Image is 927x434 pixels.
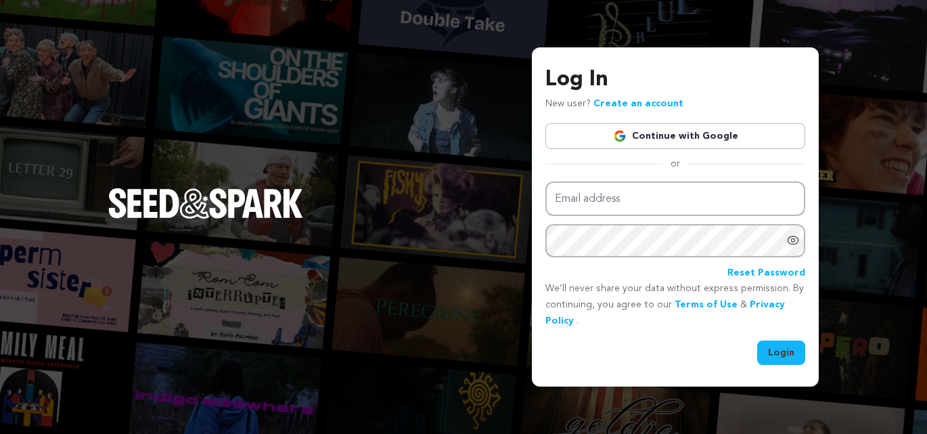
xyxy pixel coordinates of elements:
img: Google logo [613,129,627,143]
p: New user? [545,96,683,112]
input: Email address [545,181,805,216]
a: Terms of Use [675,300,738,309]
a: Seed&Spark Homepage [108,188,303,245]
a: Reset Password [727,265,805,282]
a: Privacy Policy [545,300,785,326]
p: We’ll never share your data without express permission. By continuing, you agree to our & . [545,281,805,329]
a: Continue with Google [545,123,805,149]
button: Login [757,341,805,365]
a: Show password as plain text. Warning: this will display your password on the screen. [786,234,800,247]
a: Create an account [593,99,683,108]
h3: Log In [545,64,805,96]
img: Seed&Spark Logo [108,188,303,218]
span: or [662,157,688,171]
